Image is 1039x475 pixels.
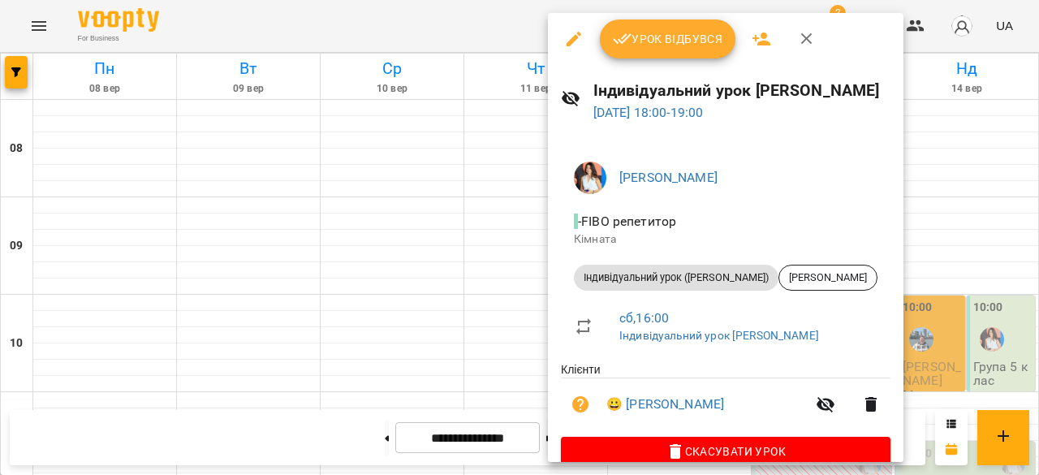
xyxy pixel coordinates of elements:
[574,231,877,248] p: Кімната
[574,214,679,229] span: - FIBO репетитор
[613,29,723,49] span: Урок відбувся
[593,78,890,103] h6: Індивідуальний урок [PERSON_NAME]
[574,270,778,285] span: Індивідуальний урок ([PERSON_NAME])
[779,270,877,285] span: [PERSON_NAME]
[606,395,724,414] a: 😀 [PERSON_NAME]
[619,329,819,342] a: Індивідуальний урок [PERSON_NAME]
[574,162,606,194] img: 127a7c24bdee6e6e82ce5a7f3fddabc0.jpg
[561,361,890,437] ul: Клієнти
[619,310,669,326] a: сб , 16:00
[600,19,736,58] button: Урок відбувся
[561,437,890,466] button: Скасувати Урок
[619,170,718,185] a: [PERSON_NAME]
[593,105,704,120] a: [DATE] 18:00-19:00
[574,442,877,461] span: Скасувати Урок
[561,385,600,424] button: Візит ще не сплачено. Додати оплату?
[778,265,877,291] div: [PERSON_NAME]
